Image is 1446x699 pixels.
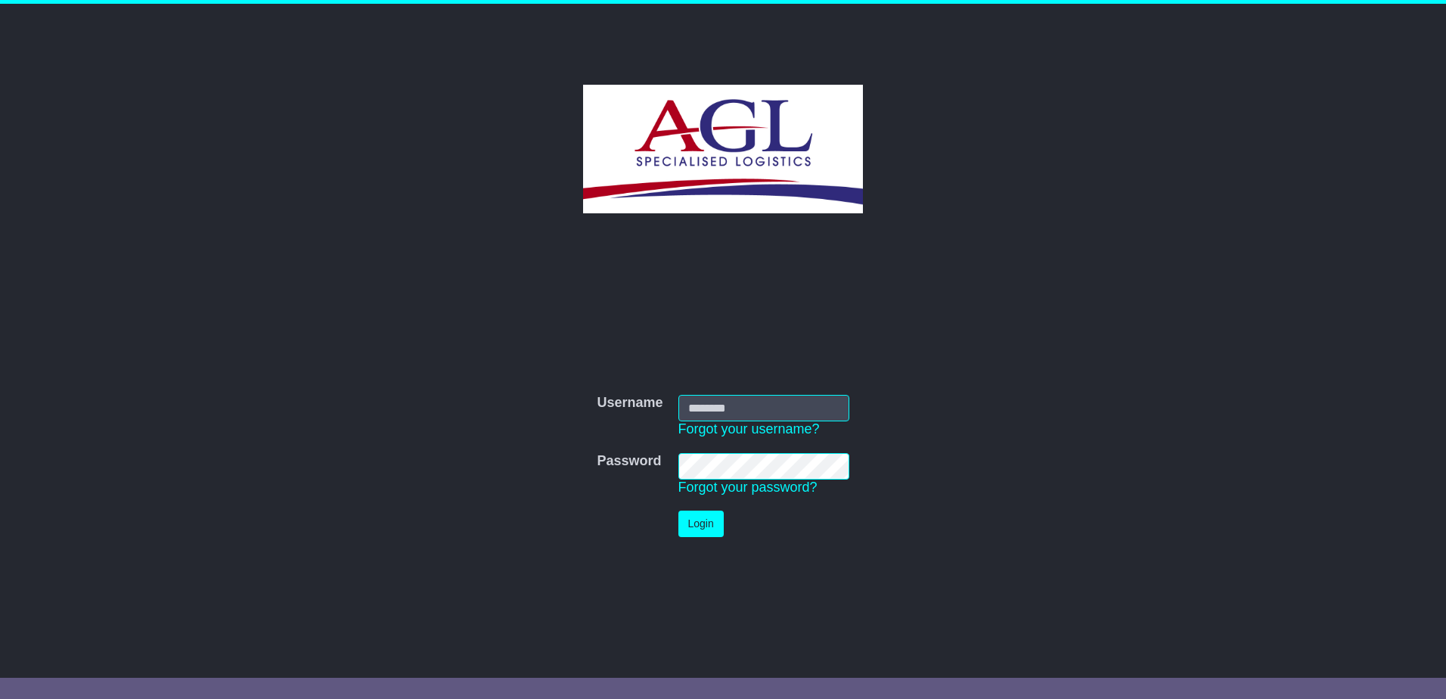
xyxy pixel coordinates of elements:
[678,421,820,436] a: Forgot your username?
[583,85,862,213] img: AGL SPECIALISED LOGISTICS
[678,480,818,495] a: Forgot your password?
[597,395,662,412] label: Username
[597,453,661,470] label: Password
[678,511,724,537] button: Login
